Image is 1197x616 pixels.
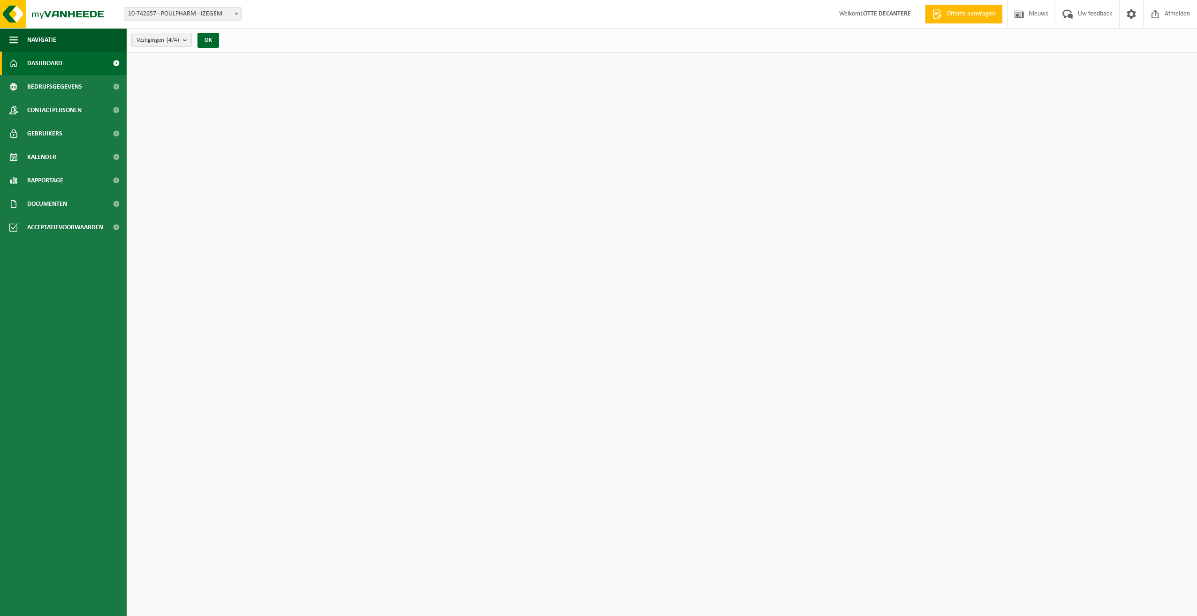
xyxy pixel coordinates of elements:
[27,52,62,75] span: Dashboard
[27,98,82,122] span: Contactpersonen
[136,33,179,47] span: Vestigingen
[124,7,242,21] span: 10-742657 - POULPHARM - IZEGEM
[944,9,998,19] span: Offerte aanvragen
[197,33,219,48] button: OK
[27,75,82,98] span: Bedrijfsgegevens
[860,10,911,17] strong: LOTTE DECANTERE
[27,28,56,52] span: Navigatie
[27,216,103,239] span: Acceptatievoorwaarden
[131,33,192,47] button: Vestigingen(4/4)
[27,169,63,192] span: Rapportage
[27,122,62,145] span: Gebruikers
[124,8,241,21] span: 10-742657 - POULPHARM - IZEGEM
[5,595,157,616] iframe: chat widget
[27,192,67,216] span: Documenten
[925,5,1002,23] a: Offerte aanvragen
[167,37,179,43] count: (4/4)
[27,145,56,169] span: Kalender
